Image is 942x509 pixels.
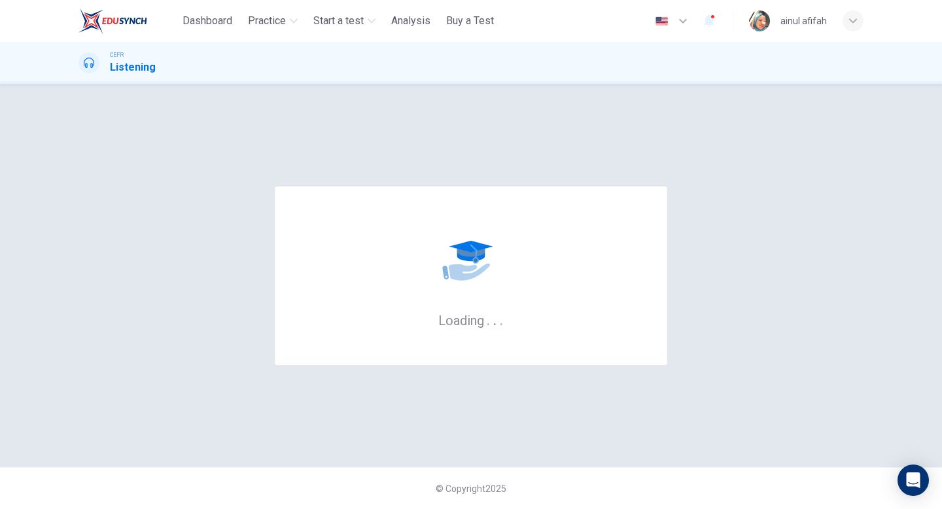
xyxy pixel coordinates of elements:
span: Buy a Test [446,13,494,29]
div: Open Intercom Messenger [898,465,929,496]
h6: . [499,308,504,330]
h6: Loading [438,311,504,328]
button: Practice [243,9,303,33]
button: Buy a Test [441,9,499,33]
button: Analysis [386,9,436,33]
a: ELTC logo [78,8,177,34]
span: Practice [248,13,286,29]
button: Start a test [308,9,381,33]
button: Dashboard [177,9,237,33]
h6: . [493,308,497,330]
span: Start a test [313,13,364,29]
span: Dashboard [183,13,232,29]
div: ainul afifah [780,13,827,29]
span: © Copyright 2025 [436,483,506,494]
span: CEFR [110,50,124,60]
img: en [654,16,670,26]
img: ELTC logo [78,8,147,34]
h6: . [486,308,491,330]
img: Profile picture [749,10,770,31]
span: Analysis [391,13,430,29]
h1: Listening [110,60,156,75]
